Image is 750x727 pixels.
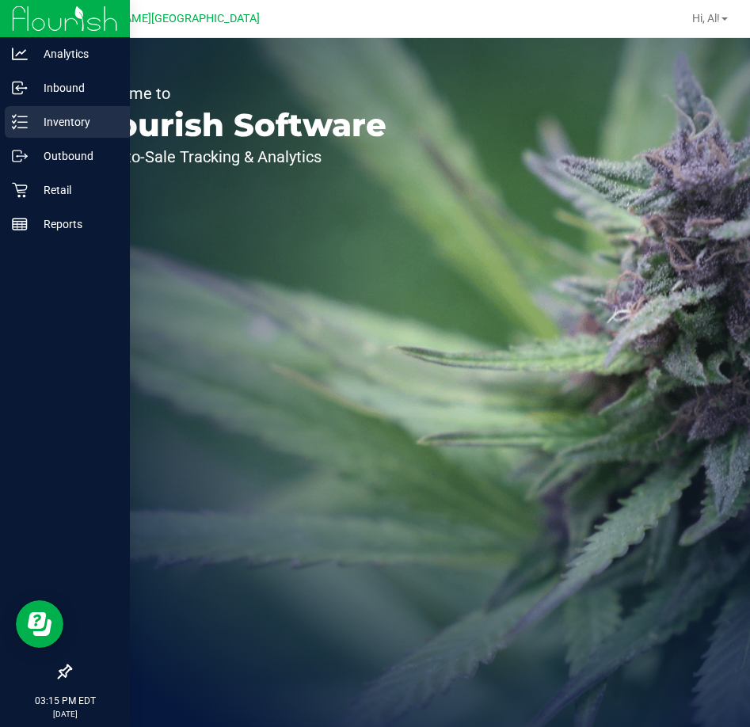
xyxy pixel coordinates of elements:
[86,149,386,165] p: Seed-to-Sale Tracking & Analytics
[12,114,28,130] inline-svg: Inventory
[12,216,28,232] inline-svg: Reports
[12,182,28,198] inline-svg: Retail
[16,600,63,648] iframe: Resource center
[692,12,720,25] span: Hi, Al!
[7,708,123,720] p: [DATE]
[12,46,28,62] inline-svg: Analytics
[28,112,123,131] p: Inventory
[86,109,386,141] p: Flourish Software
[64,12,260,25] span: [PERSON_NAME][GEOGRAPHIC_DATA]
[7,694,123,708] p: 03:15 PM EDT
[12,80,28,96] inline-svg: Inbound
[28,181,123,200] p: Retail
[28,215,123,234] p: Reports
[28,44,123,63] p: Analytics
[86,86,386,101] p: Welcome to
[28,78,123,97] p: Inbound
[12,148,28,164] inline-svg: Outbound
[28,147,123,166] p: Outbound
